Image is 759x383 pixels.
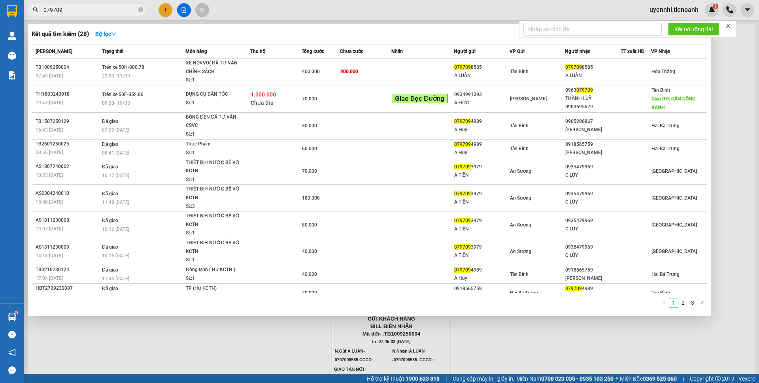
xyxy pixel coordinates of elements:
button: Bộ lọcdown [89,28,123,40]
button: right [697,298,707,308]
span: 11:48 [DATE] [102,200,129,205]
span: [GEOGRAPHIC_DATA] [651,249,697,254]
span: Tân Bình [651,87,670,93]
div: A LUÂN [454,72,509,80]
div: [PERSON_NAME] [565,274,620,283]
li: 1 [669,298,678,308]
span: [PERSON_NAME] [36,49,72,54]
div: A Huy [454,149,509,157]
div: THIẾT BỊH NƯỚC BỄ VỠ KCTN [186,212,245,229]
span: 079709 [576,87,593,93]
span: 16:43 [DATE] [36,127,63,133]
span: An Sương [510,222,531,228]
span: Hai Bà Trưng [651,272,680,277]
span: Đã giao [102,191,118,196]
div: A TIẾN [454,225,509,233]
span: Tân Bình [651,290,670,296]
span: 14:18 [DATE] [36,253,63,258]
span: 079709 [454,267,471,273]
span: [GEOGRAPHIC_DATA] [651,222,697,228]
div: A TIẾN [454,198,509,206]
span: 09:55 [DATE] [36,150,63,155]
span: 19:47 [DATE] [36,100,63,106]
span: 400.000 [302,69,320,74]
div: 0935479969 [565,190,620,198]
img: warehouse-icon [8,313,16,321]
div: SL: 1 [186,229,245,238]
div: SL: 1 [186,76,245,85]
img: warehouse-icon [8,32,16,40]
span: Tân Bình [510,272,529,277]
span: Món hàng [185,49,207,54]
span: Tân Bình [510,123,529,128]
span: Người nhận [565,49,591,54]
span: [GEOGRAPHIC_DATA] [651,168,697,174]
div: [PERSON_NAME] [565,149,620,157]
span: 09:30 - 19/03 [102,100,130,106]
div: A Huy [565,293,620,301]
div: A Huy [454,274,509,283]
span: Người gửi [454,49,476,54]
span: Trạng thái [102,49,123,54]
span: VP Nhận: [GEOGRAPHIC_DATA] [60,28,100,36]
div: DỤNG CỤ DÂN TỘC [186,90,245,99]
div: SL: 1 [186,293,245,302]
span: Đã giao [102,286,118,291]
div: A Huy [454,126,509,134]
div: C LŨY [565,225,620,233]
span: VP Nhận [651,49,670,54]
span: ĐT:0905 033 606 [3,47,32,51]
div: A TIẾN [454,171,509,179]
span: Đã giao [102,119,118,124]
div: THIẾT BỊH NƯỚC BỄ VỠ KCTN [186,158,245,175]
div: THÀNH LUỸ 0903695679 [565,94,620,111]
div: 8585 [454,63,509,72]
span: Giao DĐ: GẦN CỔNG XANH [651,96,695,110]
div: 0918565759 [454,285,509,293]
div: Đông lạnh ( Hư KCTN ) [186,266,245,274]
span: ĐC: 266 Đồng Đen, P10, Q TB [60,40,112,44]
input: Nhập số tổng đài [523,23,662,36]
div: SL: 1 [186,149,245,157]
span: 15:50 [DATE] [36,199,63,205]
span: question-circle [8,331,16,338]
div: BÓNG ĐÈN ĐÃ TƯ VẤN CSVC [186,113,245,130]
span: close-circle [138,7,143,12]
strong: Bộ lọc [95,31,117,37]
span: An Sương [510,195,531,201]
span: notification [8,349,16,356]
div: HBT2709230087 [36,284,100,292]
span: close [725,23,731,28]
span: 07:39 [DATE] [102,127,129,133]
span: CTY TNHH DLVT TIẾN OANH [29,4,111,12]
span: 079709 [454,191,471,196]
li: 2 [678,298,688,308]
span: 079709 [454,218,471,223]
a: 3 [688,298,697,307]
span: 10:16 [DATE] [102,253,129,258]
span: 40.000 [302,272,317,277]
div: 4989 [454,266,509,274]
div: 0918565759 [565,140,620,149]
span: An Sương [510,168,531,174]
span: [GEOGRAPHIC_DATA] [651,195,697,201]
span: 10:16 [DATE] [102,226,129,232]
div: 8585 [565,63,620,72]
span: 13:07 [DATE] [36,226,63,232]
div: 0963 [565,86,620,94]
div: THIẾT BỊH NƯỚC BỄ VỠ KCTN [186,239,245,256]
span: 079709 [565,286,582,291]
span: 40.000 [302,249,317,254]
div: C LŨY [565,251,620,260]
div: 3979 [454,217,509,225]
span: Giao Dọc Đường [392,94,447,103]
a: 2 [679,298,687,307]
span: 400.000 [340,69,358,74]
span: 180.000 [302,195,320,201]
div: 4989 [454,117,509,126]
img: solution-icon [8,71,16,79]
div: AS1807240002 [36,162,100,171]
span: Nhãn [391,49,403,54]
strong: NHẬN HÀNG NHANH - GIAO TỐC HÀNH [31,13,110,18]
